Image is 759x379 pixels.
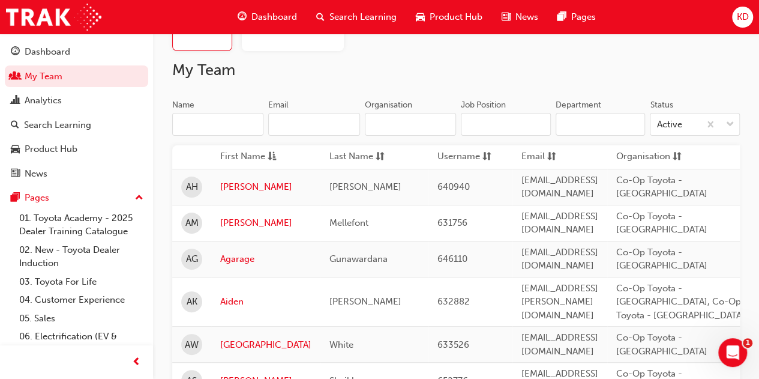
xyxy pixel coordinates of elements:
div: Department [556,99,601,111]
span: Co-Op Toyota - [GEOGRAPHIC_DATA] [616,247,707,271]
span: [EMAIL_ADDRESS][DOMAIN_NAME] [521,175,598,199]
a: Analytics [5,89,148,112]
span: Search Learning [329,10,397,24]
input: Job Position [461,113,551,136]
button: Usernamesorting-icon [437,150,503,165]
a: [GEOGRAPHIC_DATA] [220,338,311,352]
a: [PERSON_NAME] [220,180,311,194]
a: Dashboard [5,41,148,63]
span: guage-icon [11,47,20,58]
a: 04. Customer Experience [14,291,148,309]
div: Job Position [461,99,506,111]
a: news-iconNews [492,5,548,29]
a: guage-iconDashboard [228,5,307,29]
span: news-icon [502,10,511,25]
div: Email [268,99,289,111]
span: AH [186,180,198,194]
a: [PERSON_NAME] [220,216,311,230]
div: Dashboard [25,45,70,59]
input: Organisation [365,113,456,136]
div: Product Hub [25,142,77,156]
span: search-icon [11,120,19,131]
span: guage-icon [238,10,247,25]
span: White [329,339,353,350]
span: 633526 [437,339,469,350]
span: Pages [571,10,596,24]
input: Department [556,113,646,136]
span: search-icon [316,10,325,25]
span: AG [186,252,198,266]
div: Active [656,118,682,132]
input: Name [172,113,263,136]
a: 05. Sales [14,309,148,328]
a: 02. New - Toyota Dealer Induction [14,241,148,273]
span: AK [187,295,197,309]
span: Product Hub [430,10,482,24]
div: Status [650,99,673,111]
span: Email [521,150,545,165]
span: [PERSON_NAME] [329,296,401,307]
a: My Team [5,65,148,88]
button: Organisationsorting-icon [616,150,682,165]
span: asc-icon [268,150,277,165]
span: [EMAIL_ADDRESS][DOMAIN_NAME] [521,211,598,235]
div: News [25,167,47,181]
span: car-icon [11,144,20,155]
a: 03. Toyota For Life [14,273,148,291]
span: sorting-icon [547,150,556,165]
button: Last Namesorting-icon [329,150,395,165]
span: Co-Op Toyota - [GEOGRAPHIC_DATA] [616,332,707,357]
span: car-icon [416,10,425,25]
span: chart-icon [11,96,20,106]
span: [EMAIL_ADDRESS][DOMAIN_NAME] [521,247,598,271]
a: pages-iconPages [548,5,605,29]
button: First Nameasc-icon [220,150,286,165]
span: KD [736,10,748,24]
span: Mellefont [329,217,368,228]
a: 01. Toyota Academy - 2025 Dealer Training Catalogue [14,209,148,241]
span: down-icon [726,117,734,133]
span: 1 [743,338,752,348]
div: Name [172,99,194,111]
span: Last Name [329,150,373,165]
span: up-icon [135,190,143,206]
span: Organisation [616,150,670,165]
input: Email [268,113,359,136]
span: First Name [220,150,265,165]
div: Analytics [25,94,62,108]
span: Co-Op Toyota - [GEOGRAPHIC_DATA] [616,211,707,235]
span: sorting-icon [482,150,491,165]
span: prev-icon [132,355,141,370]
a: 06. Electrification (EV & Hybrid) [14,327,148,359]
button: Pages [5,187,148,209]
span: [EMAIL_ADDRESS][PERSON_NAME][DOMAIN_NAME] [521,283,598,321]
div: Pages [25,191,49,205]
span: Dashboard [251,10,297,24]
div: Organisation [365,99,412,111]
span: news-icon [11,169,20,180]
span: AM [185,216,199,230]
img: Trak [6,4,101,31]
a: search-iconSearch Learning [307,5,406,29]
span: sorting-icon [673,150,682,165]
h2: My Team [172,61,740,80]
a: Product Hub [5,138,148,160]
button: KD [732,7,753,28]
span: 631756 [437,217,467,228]
span: Username [437,150,480,165]
span: Co-Op Toyota - [GEOGRAPHIC_DATA] [616,175,707,199]
a: Aiden [220,295,311,309]
a: News [5,163,148,185]
span: people-icon [11,71,20,82]
a: Agarage [220,252,311,266]
a: car-iconProduct Hub [406,5,492,29]
div: Search Learning [24,118,91,132]
button: DashboardMy TeamAnalyticsSearch LearningProduct HubNews [5,38,148,187]
span: 640940 [437,181,470,192]
span: pages-icon [557,10,566,25]
span: sorting-icon [376,150,385,165]
span: pages-icon [11,193,20,204]
span: 646110 [437,253,467,264]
